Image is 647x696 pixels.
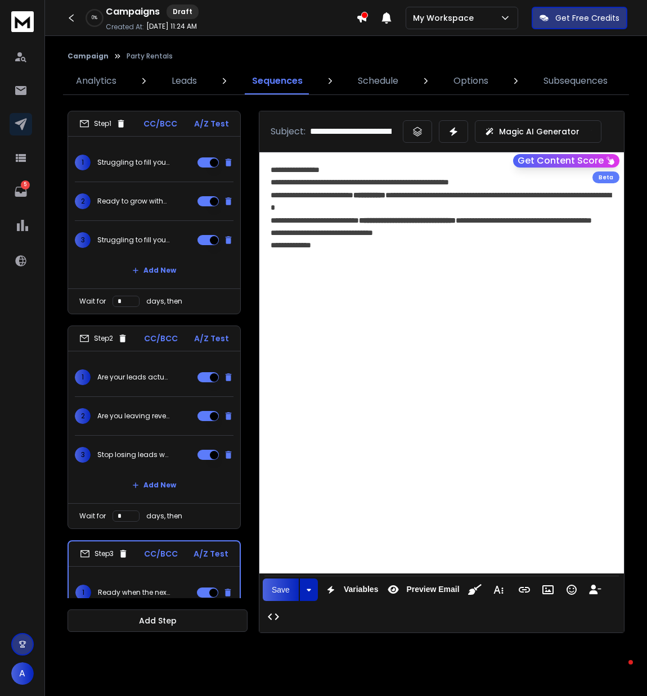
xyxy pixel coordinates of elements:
[464,579,486,601] button: Clean HTML
[358,74,398,88] p: Schedule
[79,333,128,344] div: Step 2
[143,118,177,129] p: CC/BCC
[245,67,309,94] a: Sequences
[342,585,381,594] span: Variables
[194,118,229,129] p: A/Z Test
[97,450,169,459] p: Stop losing leads while you’re busy setting up events
[606,657,633,684] iframe: Intercom live chat
[592,171,619,183] div: Beta
[76,74,116,88] p: Analytics
[11,662,34,685] button: A
[537,67,614,94] a: Subsequences
[97,158,169,167] p: Struggling to fill your weekends?
[21,180,30,189] p: 5
[127,52,173,61] p: Party Rentals
[537,579,559,601] button: Insert Image (Ctrl+P)
[75,408,91,424] span: 2
[79,512,106,521] p: Wait for
[263,579,299,601] button: Save
[585,579,606,601] button: Insert Unsubscribe Link
[499,126,579,137] p: Magic AI Generator
[80,549,128,559] div: Step 3
[106,22,144,31] p: Created At:
[68,326,241,529] li: Step2CC/BCCA/Z Test1Are your leads actually working for you?2Are you leaving revenue on the table...
[194,548,228,559] p: A/Z Test
[98,588,170,597] p: Ready when the next busy season hits?
[144,333,178,344] p: CC/BCC
[123,259,185,282] button: Add New
[97,236,169,245] p: Struggling to fill your weekend bookings?
[320,579,381,601] button: Variables
[555,12,619,24] p: Get Free Credits
[92,15,97,21] p: 0 %
[75,585,91,600] span: 1
[68,111,241,314] li: Step1CC/BCCA/Z Test1Struggling to fill your weekends?2Ready to grow without burning out?3Struggli...
[69,67,123,94] a: Analytics
[513,154,619,168] button: Get Content Score
[75,232,91,248] span: 3
[514,579,535,601] button: Insert Link (Ctrl+K)
[146,512,182,521] p: days, then
[144,548,178,559] p: CC/BCC
[561,579,582,601] button: Emoticons
[488,579,509,601] button: More Text
[10,180,32,203] a: 5
[532,7,627,29] button: Get Free Credits
[97,412,169,421] p: Are you leaving revenue on the table?
[194,333,229,344] p: A/Z Test
[75,447,91,463] span: 3
[123,474,185,496] button: Add New
[252,74,303,88] p: Sequences
[75,155,91,170] span: 1
[146,22,197,31] p: [DATE] 11:24 AM
[453,74,488,88] p: Options
[106,5,160,19] h1: Campaigns
[75,193,91,209] span: 2
[75,369,91,385] span: 1
[68,52,109,61] button: Campaign
[475,120,601,143] button: Magic AI Generator
[167,4,199,19] div: Draft
[97,373,169,382] p: Are your leads actually working for you?
[165,67,204,94] a: Leads
[351,67,405,94] a: Schedule
[11,11,34,32] img: logo
[404,585,461,594] span: Preview Email
[543,74,608,88] p: Subsequences
[79,297,106,306] p: Wait for
[413,12,478,24] p: My Workspace
[68,609,248,632] button: Add Step
[146,297,182,306] p: days, then
[271,125,305,138] p: Subject:
[172,74,197,88] p: Leads
[447,67,495,94] a: Options
[97,197,169,206] p: Ready to grow without burning out?
[383,579,461,601] button: Preview Email
[79,119,126,129] div: Step 1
